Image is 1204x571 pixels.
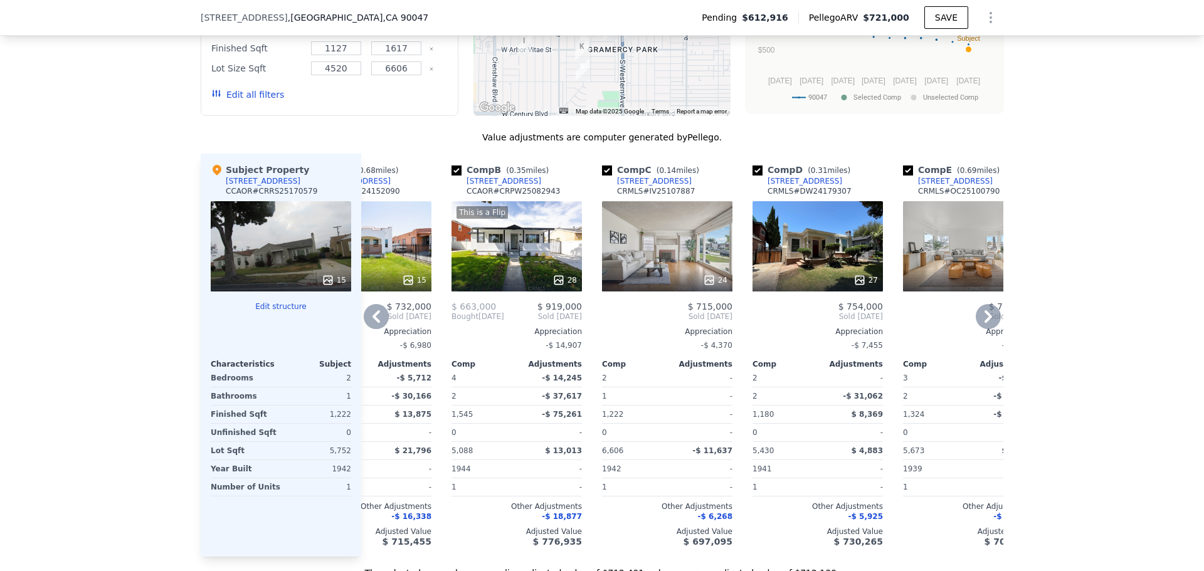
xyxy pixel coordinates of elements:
[903,446,924,455] span: 5,673
[517,359,582,369] div: Adjustments
[752,446,774,455] span: 5,430
[670,478,732,496] div: -
[924,6,968,29] button: SAVE
[576,60,589,81] div: 2027 W 96th St
[451,410,473,419] span: 1,545
[834,537,883,547] span: $ 730,265
[211,369,278,387] div: Bedrooms
[692,446,732,455] span: -$ 11,637
[924,76,948,85] text: [DATE]
[903,387,966,405] div: 2
[211,164,309,176] div: Subject Property
[903,164,1005,176] div: Comp E
[451,301,496,312] span: $ 663,000
[504,312,582,322] span: Sold [DATE]
[820,478,883,496] div: -
[670,387,732,405] div: -
[211,301,351,312] button: Edit structure
[211,39,304,57] div: Finished Sqft
[519,460,582,478] div: -
[552,274,577,286] div: 28
[752,387,815,405] div: 2
[211,60,304,77] div: Lot Size Sqft
[477,100,518,116] img: Google
[283,424,351,441] div: 0
[768,76,792,85] text: [DATE]
[451,460,514,478] div: 1944
[903,327,1033,337] div: Appreciation
[684,537,732,547] span: $ 697,095
[752,428,758,437] span: 0
[843,392,883,401] span: -$ 31,062
[369,478,431,496] div: -
[391,392,431,401] span: -$ 30,166
[768,176,842,186] div: [STREET_ADDRESS]
[359,166,376,175] span: 0.68
[848,512,883,521] span: -$ 5,925
[451,446,473,455] span: 5,088
[366,359,431,369] div: Adjustments
[752,478,815,496] div: 1
[201,131,1003,144] div: Value adjustments are computer generated by Pellego .
[968,359,1033,369] div: Adjustments
[509,166,526,175] span: 0.35
[537,301,582,312] span: $ 919,000
[852,410,883,419] span: $ 8,369
[394,410,431,419] span: $ 13,875
[670,406,732,423] div: -
[903,410,924,419] span: 1,324
[602,374,607,382] span: 2
[519,424,582,441] div: -
[226,176,300,186] div: [STREET_ADDRESS]
[451,501,582,511] div: Other Adjustments
[211,424,278,441] div: Unfinished Sqft
[918,186,1000,196] div: CRMLS # OC25100790
[923,93,978,102] text: Unselected Comp
[677,108,727,115] a: Report a map error
[400,341,431,350] span: -$ 6,980
[602,446,623,455] span: 6,606
[752,327,883,337] div: Appreciation
[803,166,855,175] span: ( miles)
[853,93,901,102] text: Selected Comp
[211,460,278,478] div: Year Built
[971,478,1033,496] div: -
[863,13,909,23] span: $721,000
[752,410,774,419] span: 1,180
[957,34,980,42] text: Subject
[838,301,883,312] span: $ 754,000
[752,312,883,322] span: Sold [DATE]
[808,93,827,102] text: 90047
[702,11,742,24] span: Pending
[301,501,431,511] div: Other Adjustments
[301,526,431,537] div: Adjusted Value
[903,176,993,186] a: [STREET_ADDRESS]
[617,176,692,186] div: [STREET_ADDRESS]
[354,312,431,322] span: Sold [DATE]
[862,76,885,85] text: [DATE]
[903,374,908,382] span: 3
[989,301,1033,312] span: $ 778,000
[451,428,457,437] span: 0
[903,460,966,478] div: 1939
[670,369,732,387] div: -
[1002,341,1033,350] span: -$ 8,987
[893,76,917,85] text: [DATE]
[742,11,788,24] span: $612,916
[351,166,403,175] span: ( miles)
[226,186,317,196] div: CCAOR # CRRS25170579
[952,166,1005,175] span: ( miles)
[758,46,775,55] text: $500
[451,327,582,337] div: Appreciation
[576,108,644,115] span: Map data ©2025 Google
[369,424,431,441] div: -
[602,501,732,511] div: Other Adjustments
[993,410,1033,419] span: -$ 20,216
[288,11,428,24] span: , [GEOGRAPHIC_DATA]
[451,526,582,537] div: Adjusted Value
[201,11,288,24] span: [STREET_ADDRESS]
[542,512,582,521] span: -$ 18,877
[809,11,863,24] span: Pellego ARV
[602,176,692,186] a: [STREET_ADDRESS]
[211,359,281,369] div: Characteristics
